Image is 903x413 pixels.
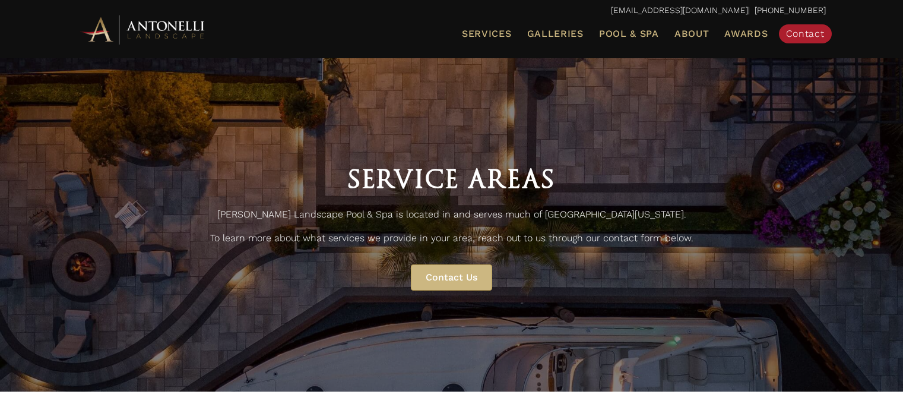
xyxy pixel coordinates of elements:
[411,264,492,291] a: Contact Us
[594,26,664,42] a: Pool & Spa
[426,272,477,283] span: Contact Us
[779,24,832,43] a: Contact
[611,5,748,15] a: [EMAIL_ADDRESS][DOMAIN_NAME]
[674,29,709,39] span: About
[78,13,208,46] img: Antonelli Horizontal Logo
[78,3,826,18] p: | [PHONE_NUMBER]
[670,26,714,42] a: About
[786,28,825,39] span: Contact
[78,206,826,223] p: [PERSON_NAME] Landscape Pool & Spa is located in and serves much of [GEOGRAPHIC_DATA][US_STATE].
[348,164,556,194] span: Service Areas
[527,28,584,39] span: Galleries
[522,26,588,42] a: Galleries
[720,26,772,42] a: Awards
[599,28,659,39] span: Pool & Spa
[457,26,517,42] a: Services
[78,229,826,247] p: To learn more about what services we provide in your area, reach out to us through our contact fo...
[724,28,768,39] span: Awards
[462,29,512,39] span: Services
